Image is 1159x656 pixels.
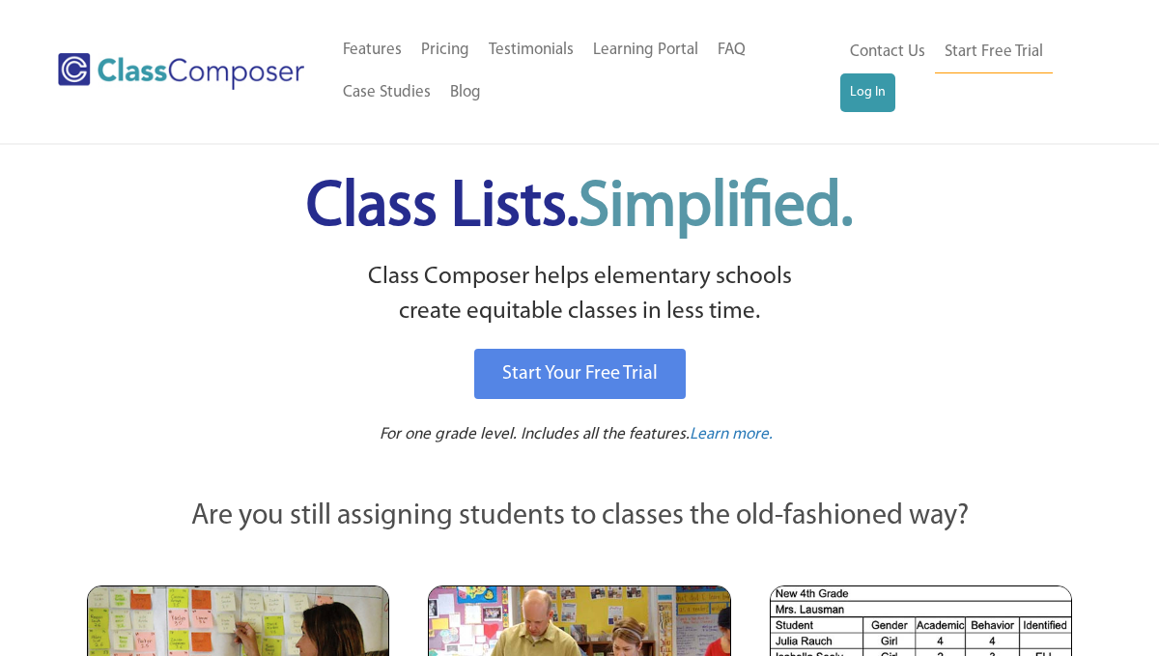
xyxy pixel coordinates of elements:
span: Learn more. [690,426,773,442]
a: Contact Us [840,31,935,73]
p: Class Composer helps elementary schools create equitable classes in less time. [84,260,1075,330]
a: Learning Portal [583,29,708,71]
span: For one grade level. Includes all the features. [380,426,690,442]
a: Pricing [411,29,479,71]
nav: Header Menu [333,29,840,114]
nav: Header Menu [840,31,1087,112]
a: Case Studies [333,71,440,114]
p: Are you still assigning students to classes the old-fashioned way? [87,496,1072,538]
a: Start Free Trial [935,31,1053,74]
span: Start Your Free Trial [502,364,658,384]
a: Learn more. [690,423,773,447]
span: Simplified. [579,177,853,240]
span: Class Lists. [306,177,853,240]
a: Features [333,29,411,71]
a: Log In [840,73,895,112]
a: Blog [440,71,491,114]
a: Testimonials [479,29,583,71]
a: Start Your Free Trial [474,349,686,399]
a: FAQ [708,29,755,71]
img: Class Composer [58,53,304,89]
